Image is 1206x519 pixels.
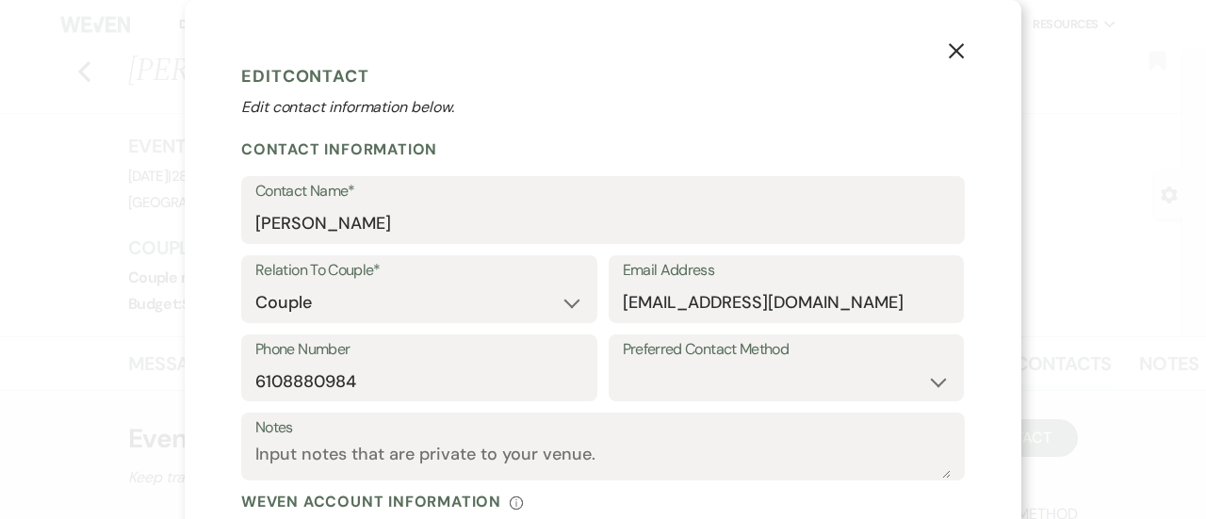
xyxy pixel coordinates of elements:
[255,205,951,242] input: First and Last Name
[623,257,951,284] label: Email Address
[255,414,951,442] label: Notes
[623,336,951,364] label: Preferred Contact Method
[255,178,951,205] label: Contact Name*
[241,62,965,90] h1: Edit Contact
[241,96,965,119] p: Edit contact information below.
[241,492,965,511] div: Weven Account Information
[241,139,965,159] h2: Contact Information
[255,257,583,284] label: Relation To Couple*
[255,336,583,364] label: Phone Number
